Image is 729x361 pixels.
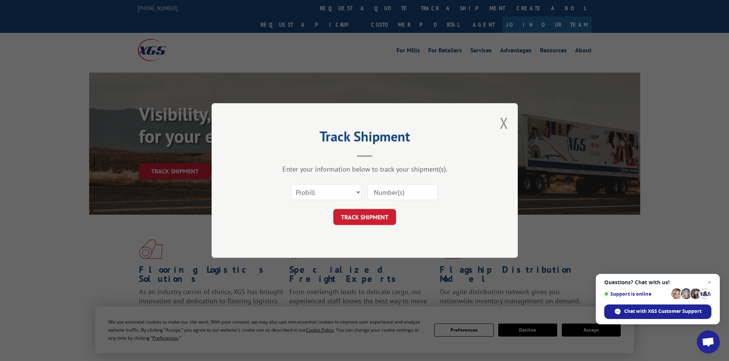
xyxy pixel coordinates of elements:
[500,113,508,133] button: Close modal
[250,131,479,146] h2: Track Shipment
[604,279,711,285] span: Questions? Chat with us!
[624,308,701,315] span: Chat with XGS Customer Support
[604,291,669,297] span: Support is online
[333,209,396,225] button: TRACK SHIPMENT
[367,184,438,200] input: Number(s)
[250,165,479,173] div: Enter your information below to track your shipment(s).
[705,278,714,287] span: Close chat
[697,330,720,353] div: Open chat
[604,304,711,319] div: Chat with XGS Customer Support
